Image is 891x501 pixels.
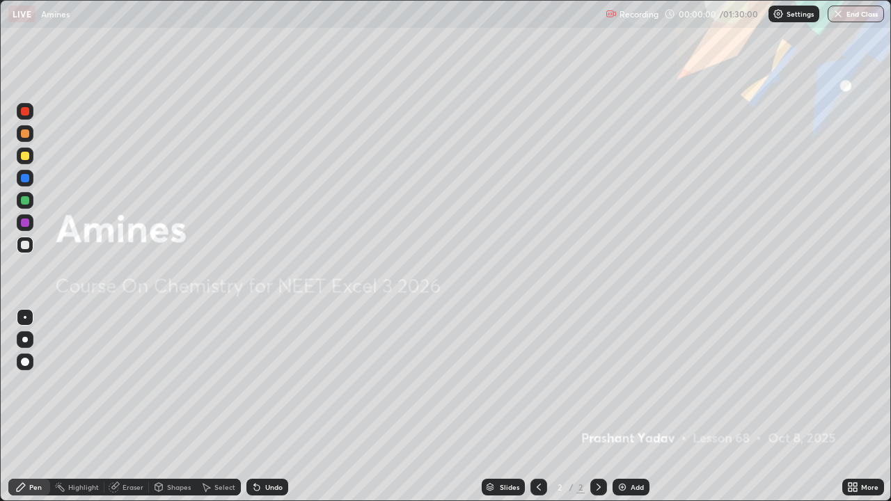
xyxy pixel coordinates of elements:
img: class-settings-icons [773,8,784,19]
p: Settings [787,10,814,17]
div: 2 [553,483,567,491]
div: Pen [29,484,42,491]
div: Slides [500,484,519,491]
div: Eraser [123,484,143,491]
img: end-class-cross [833,8,844,19]
div: Add [631,484,644,491]
div: Undo [265,484,283,491]
div: Select [214,484,235,491]
div: / [569,483,574,491]
img: add-slide-button [617,482,628,493]
p: Amines [41,8,70,19]
p: Recording [620,9,659,19]
div: 2 [576,481,585,493]
div: More [861,484,878,491]
p: LIVE [13,8,31,19]
button: End Class [828,6,884,22]
div: Highlight [68,484,99,491]
div: Shapes [167,484,191,491]
img: recording.375f2c34.svg [606,8,617,19]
